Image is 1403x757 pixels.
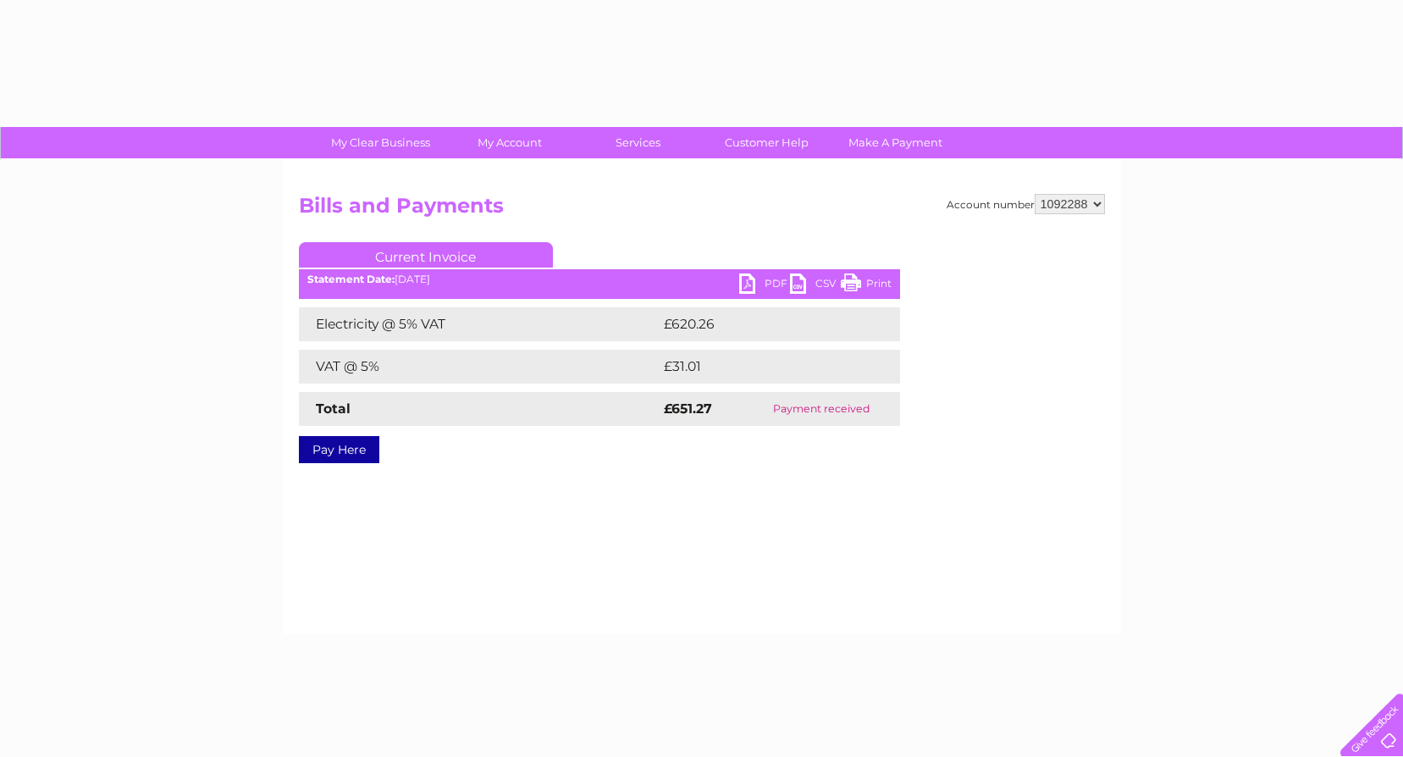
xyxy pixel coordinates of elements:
a: CSV [790,274,841,298]
td: £620.26 [660,307,870,341]
a: My Account [439,127,579,158]
a: Services [568,127,708,158]
h2: Bills and Payments [299,194,1105,226]
strong: Total [316,401,351,417]
div: Account number [947,194,1105,214]
a: PDF [739,274,790,298]
strong: £651.27 [664,401,712,417]
a: Print [841,274,892,298]
div: [DATE] [299,274,900,285]
a: My Clear Business [311,127,450,158]
a: Pay Here [299,436,379,463]
a: Make A Payment [826,127,965,158]
b: Statement Date: [307,273,395,285]
a: Customer Help [697,127,837,158]
td: Payment received [743,392,899,426]
td: Electricity @ 5% VAT [299,307,660,341]
td: £31.01 [660,350,863,384]
td: VAT @ 5% [299,350,660,384]
a: Current Invoice [299,242,553,268]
